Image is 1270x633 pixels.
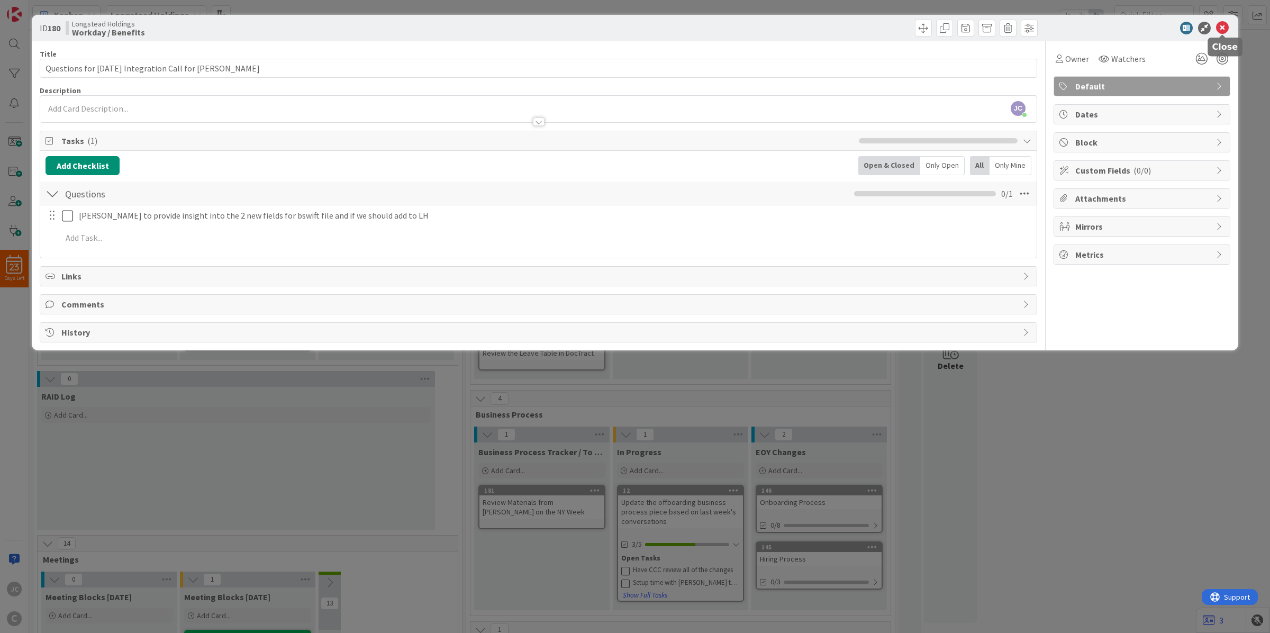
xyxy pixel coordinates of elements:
span: Owner [1065,52,1089,65]
span: Description [40,86,81,95]
div: All [970,156,990,175]
div: Only Open [920,156,965,175]
div: Only Mine [990,156,1031,175]
span: Block [1075,136,1211,149]
span: Comments [61,298,1018,311]
span: Default [1075,80,1211,93]
span: JC [1011,101,1026,116]
span: History [61,326,1018,339]
span: Custom Fields [1075,164,1211,177]
span: Attachments [1075,192,1211,205]
span: ( 1 ) [87,135,97,146]
h5: Close [1212,42,1238,52]
input: type card name here... [40,59,1037,78]
b: Workday / Benefits [72,28,145,37]
button: Add Checklist [46,156,120,175]
input: Add Checklist... [61,184,300,203]
p: [PERSON_NAME] to provide insight into the 2 new fields for bswift file and if we should add to LH [79,210,1029,222]
b: 180 [48,23,60,33]
span: Watchers [1111,52,1146,65]
span: Tasks [61,134,854,147]
label: Title [40,49,57,59]
span: Longstead Holdings [72,20,145,28]
span: Support [22,2,48,14]
span: Links [61,270,1018,283]
span: ( 0/0 ) [1133,165,1151,176]
span: Mirrors [1075,220,1211,233]
span: Metrics [1075,248,1211,261]
span: ID [40,22,60,34]
span: 0 / 1 [1001,187,1013,200]
div: Open & Closed [858,156,920,175]
span: Dates [1075,108,1211,121]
